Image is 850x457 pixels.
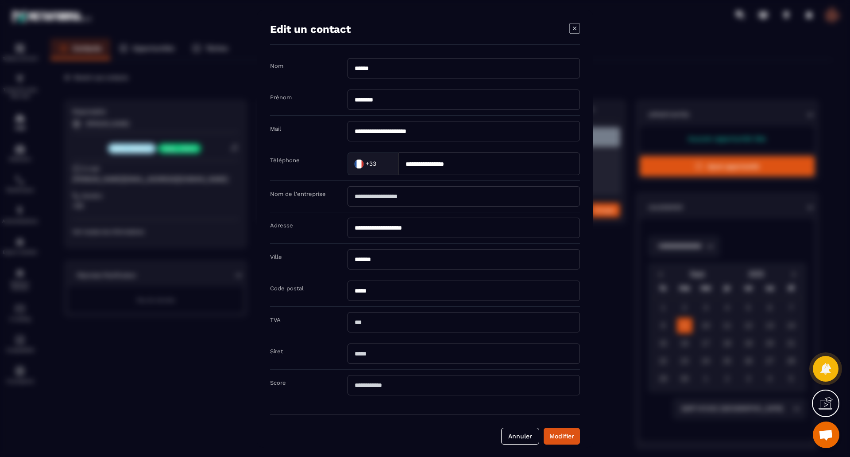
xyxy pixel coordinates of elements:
[544,428,580,445] button: Modifier
[270,94,292,101] label: Prénom
[348,152,398,175] div: Search for option
[270,222,293,229] label: Adresse
[270,191,326,197] label: Nom de l'entreprise
[813,422,839,448] div: Ouvrir le chat
[270,125,281,132] label: Mail
[350,155,368,172] img: Country Flag
[270,254,282,260] label: Ville
[366,159,376,168] span: +33
[378,157,389,170] input: Search for option
[501,428,539,445] button: Annuler
[270,316,281,323] label: TVA
[270,348,283,355] label: Siret
[270,285,304,292] label: Code postal
[270,62,283,69] label: Nom
[270,379,286,386] label: Score
[270,157,300,164] label: Téléphone
[270,23,351,35] h4: Edit un contact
